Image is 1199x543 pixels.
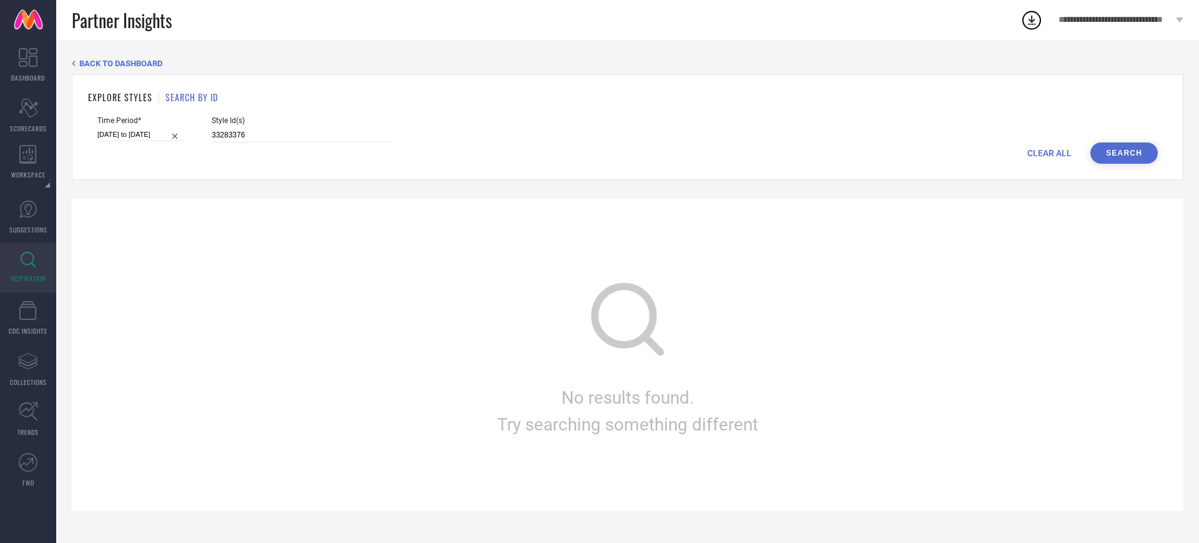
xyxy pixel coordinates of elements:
span: BACK TO DASHBOARD [79,59,162,68]
button: Search [1090,142,1158,164]
span: TRENDS [17,427,39,437]
span: COLLECTIONS [10,377,47,387]
span: No results found. [561,387,694,408]
span: SCORECARDS [10,124,47,133]
span: WORKSPACE [11,170,46,179]
span: INSPIRATION [11,274,46,283]
span: CLEAR ALL [1027,148,1072,158]
div: Open download list [1020,9,1043,31]
span: Style Id(s) [212,116,393,125]
span: FWD [22,478,34,487]
span: Partner Insights [72,7,172,33]
span: SUGGESTIONS [9,225,47,234]
span: Time Period* [97,116,184,125]
h1: EXPLORE STYLES [88,91,152,104]
span: DASHBOARD [11,73,45,82]
span: CDC INSIGHTS [9,326,47,336]
h1: SEARCH BY ID [165,91,218,104]
input: Enter comma separated style ids e.g. 12345, 67890 [212,128,393,142]
div: Back TO Dashboard [72,59,1183,68]
span: Try searching something different [497,414,758,435]
input: Select time period [97,128,184,141]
